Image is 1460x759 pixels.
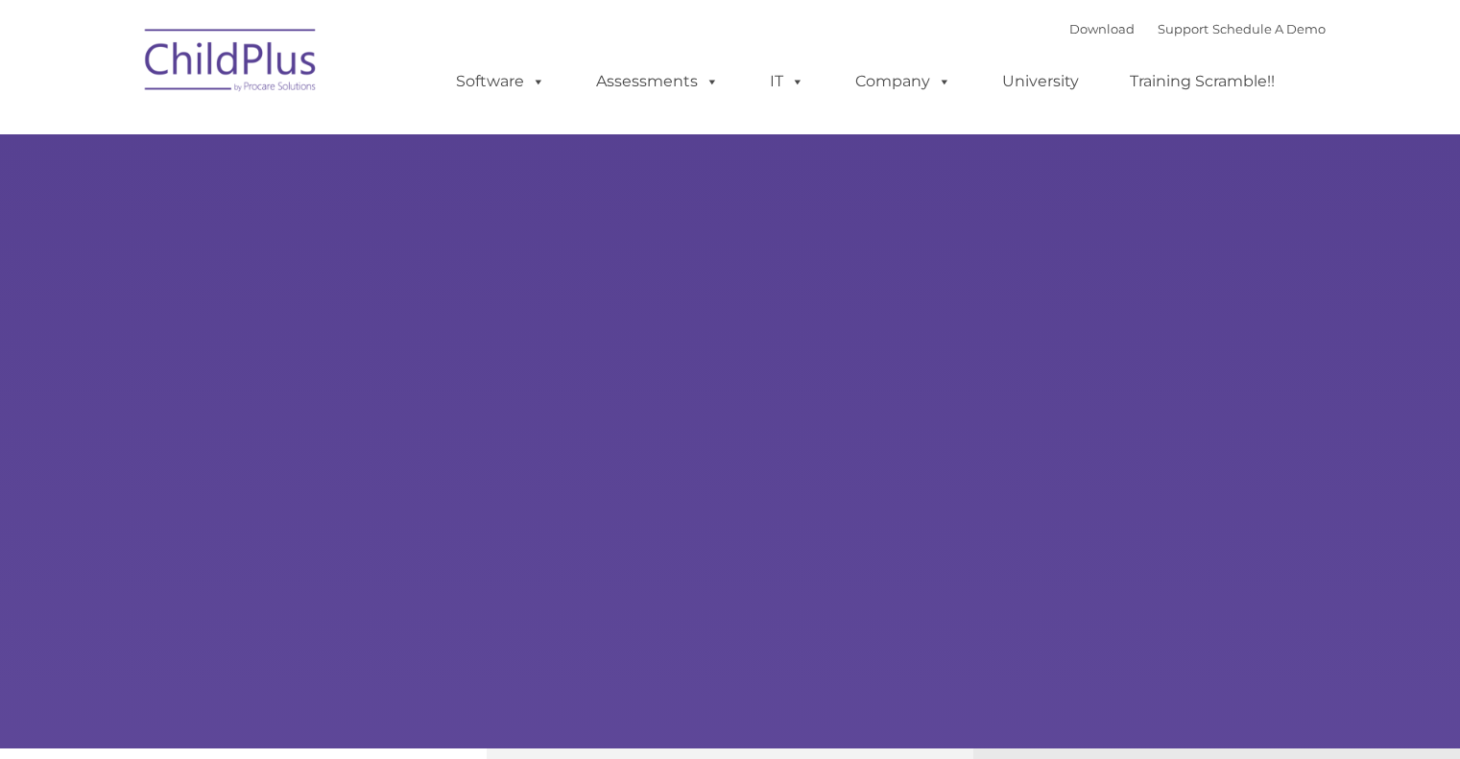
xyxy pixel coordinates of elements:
[437,62,564,101] a: Software
[1069,21,1135,36] a: Download
[836,62,970,101] a: Company
[135,15,327,111] img: ChildPlus by Procare Solutions
[1158,21,1209,36] a: Support
[751,62,824,101] a: IT
[983,62,1098,101] a: University
[1111,62,1294,101] a: Training Scramble!!
[1212,21,1326,36] a: Schedule A Demo
[577,62,738,101] a: Assessments
[1069,21,1326,36] font: |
